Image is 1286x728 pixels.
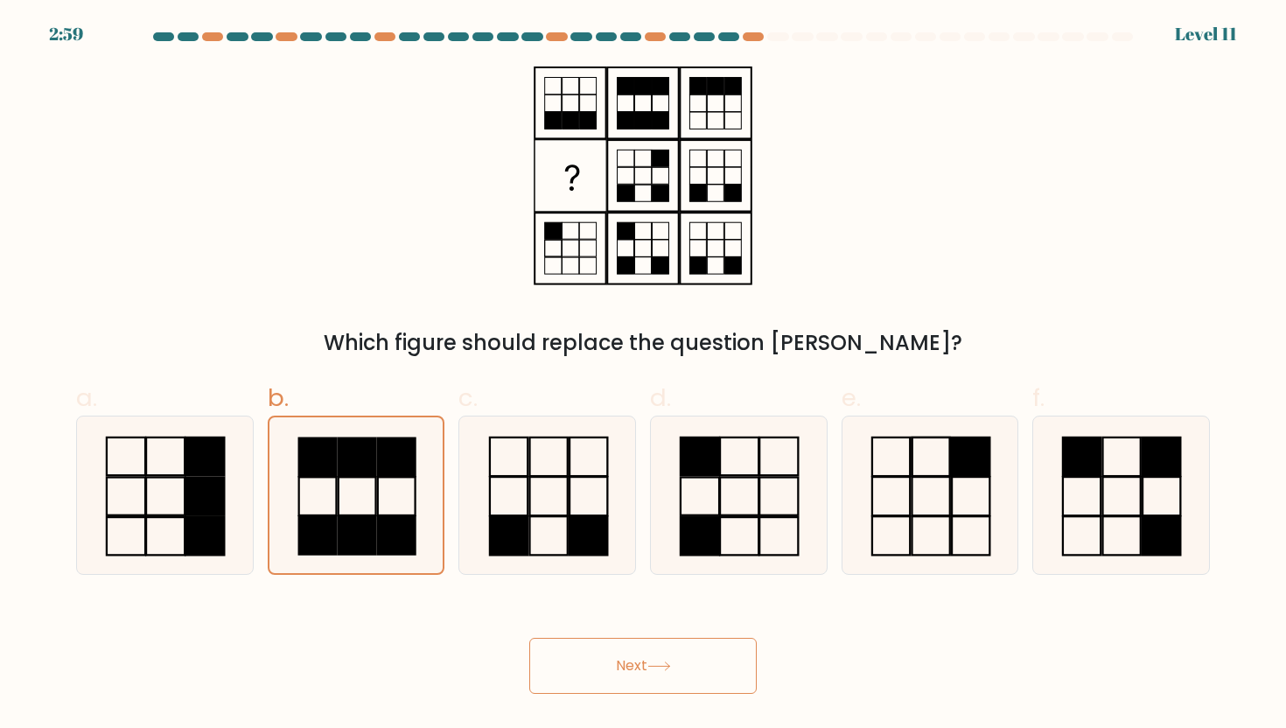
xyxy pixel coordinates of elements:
span: b. [268,381,289,415]
span: a. [76,381,97,415]
div: 2:59 [49,21,83,47]
span: f. [1032,381,1045,415]
div: Level 11 [1175,21,1237,47]
button: Next [529,638,757,694]
span: d. [650,381,671,415]
div: Which figure should replace the question [PERSON_NAME]? [87,327,1199,359]
span: e. [842,381,861,415]
span: c. [458,381,478,415]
